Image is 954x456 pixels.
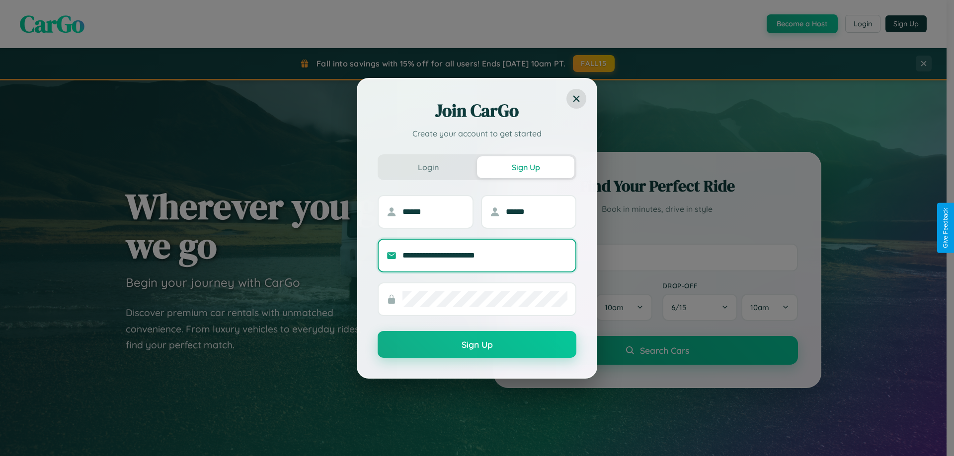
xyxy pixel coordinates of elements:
div: Give Feedback [942,208,949,248]
button: Sign Up [378,331,576,358]
button: Sign Up [477,156,574,178]
button: Login [380,156,477,178]
h2: Join CarGo [378,99,576,123]
p: Create your account to get started [378,128,576,139]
